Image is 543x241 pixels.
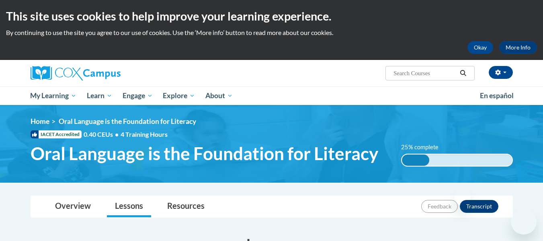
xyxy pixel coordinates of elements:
[511,209,537,235] iframe: Button to launch messaging window
[480,91,514,100] span: En español
[460,200,498,213] button: Transcript
[31,130,82,138] span: IACET Accredited
[47,196,99,217] a: Overview
[87,91,112,101] span: Learn
[421,200,458,213] button: Feedback
[121,130,168,138] span: 4 Training Hours
[31,143,378,164] span: Oral Language is the Foundation for Literacy
[31,66,121,80] img: Cox Campus
[158,87,200,105] a: Explore
[393,68,457,78] input: Search Courses
[30,91,76,101] span: My Learning
[205,91,233,101] span: About
[84,130,121,139] span: 0.40 CEUs
[18,87,525,105] div: Main menu
[455,190,471,206] iframe: Close message
[82,87,117,105] a: Learn
[402,154,429,166] div: 25% complete
[6,28,537,37] p: By continuing to use the site you agree to our use of cookies. Use the ‘More info’ button to read...
[499,41,537,54] a: More Info
[59,117,196,126] span: Oral Language is the Foundation for Literacy
[489,66,513,79] button: Account Settings
[25,87,82,105] a: My Learning
[115,130,119,138] span: •
[401,143,447,152] label: 25% complete
[123,91,153,101] span: Engage
[467,41,493,54] button: Okay
[117,87,158,105] a: Engage
[31,66,183,80] a: Cox Campus
[200,87,238,105] a: About
[107,196,151,217] a: Lessons
[163,91,195,101] span: Explore
[457,68,469,78] button: Search
[6,8,537,24] h2: This site uses cookies to help improve your learning experience.
[475,87,519,104] a: En español
[31,117,49,126] a: Home
[159,196,213,217] a: Resources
